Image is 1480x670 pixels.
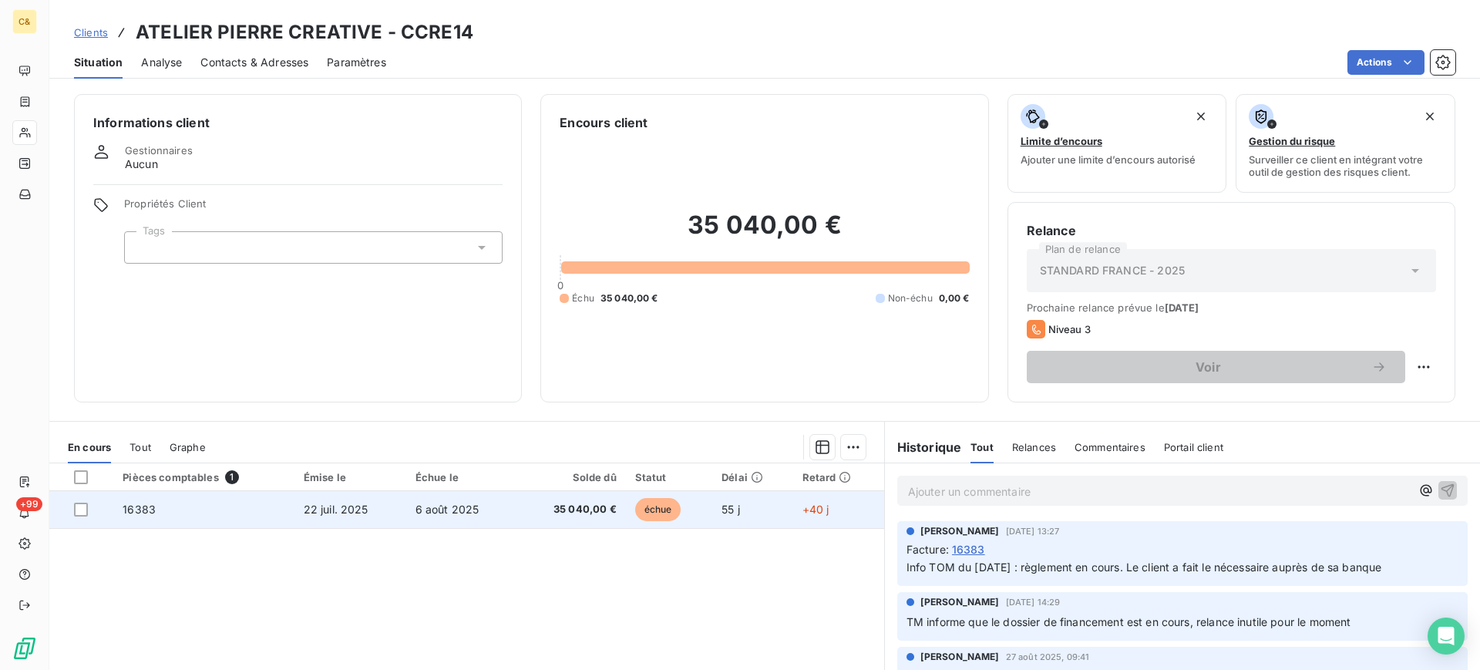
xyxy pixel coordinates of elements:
[1027,221,1436,240] h6: Relance
[635,471,703,483] div: Statut
[304,503,368,516] span: 22 juil. 2025
[1236,94,1455,193] button: Gestion du risqueSurveiller ce client en intégrant votre outil de gestion des risques client.
[136,19,473,46] h3: ATELIER PIERRE CREATIVE - CCRE14
[200,55,308,70] span: Contacts & Adresses
[802,503,829,516] span: +40 j
[906,615,1351,628] span: TM informe que le dossier de financement est en cours, relance inutile pour le moment
[1006,652,1090,662] span: 27 août 2025, 09:41
[920,524,1000,538] span: [PERSON_NAME]
[952,541,985,557] span: 16383
[415,503,479,516] span: 6 août 2025
[1021,135,1102,147] span: Limite d’encours
[920,650,1000,664] span: [PERSON_NAME]
[560,210,969,256] h2: 35 040,00 €
[124,197,503,219] span: Propriétés Client
[1021,153,1196,166] span: Ajouter une limite d’encours autorisé
[939,291,970,305] span: 0,00 €
[1249,135,1335,147] span: Gestion du risque
[1075,441,1145,453] span: Commentaires
[920,595,1000,609] span: [PERSON_NAME]
[74,55,123,70] span: Situation
[93,113,503,132] h6: Informations client
[12,9,37,34] div: C&
[415,471,507,483] div: Échue le
[885,438,962,456] h6: Historique
[12,636,37,661] img: Logo LeanPay
[74,25,108,40] a: Clients
[170,441,206,453] span: Graphe
[1048,323,1091,335] span: Niveau 3
[1164,441,1223,453] span: Portail client
[137,241,150,254] input: Ajouter une valeur
[125,157,158,172] span: Aucun
[68,441,111,453] span: En cours
[526,502,617,517] span: 35 040,00 €
[225,470,239,484] span: 1
[906,561,1382,574] span: Info TOM du [DATE] : règlement en cours. Le client a fait le nécessaire auprès de sa banque
[304,471,397,483] div: Émise le
[123,470,284,484] div: Pièces comptables
[721,471,783,483] div: Délai
[125,144,193,157] span: Gestionnaires
[560,113,647,132] h6: Encours client
[1027,301,1436,314] span: Prochaine relance prévue le
[1347,50,1424,75] button: Actions
[1249,153,1442,178] span: Surveiller ce client en intégrant votre outil de gestion des risques client.
[123,503,156,516] span: 16383
[526,471,617,483] div: Solde dû
[600,291,658,305] span: 35 040,00 €
[74,26,108,39] span: Clients
[802,471,875,483] div: Retard
[635,498,681,521] span: échue
[906,541,949,557] span: Facture :
[721,503,740,516] span: 55 j
[1006,598,1061,607] span: [DATE] 14:29
[970,441,994,453] span: Tout
[16,497,42,511] span: +99
[141,55,182,70] span: Analyse
[327,55,386,70] span: Paramètres
[1012,441,1056,453] span: Relances
[1040,263,1185,278] span: STANDARD FRANCE - 2025
[1428,618,1465,655] div: Open Intercom Messenger
[1045,361,1371,373] span: Voir
[557,279,563,291] span: 0
[1027,351,1405,383] button: Voir
[129,441,151,453] span: Tout
[572,291,594,305] span: Échu
[888,291,933,305] span: Non-échu
[1007,94,1227,193] button: Limite d’encoursAjouter une limite d’encours autorisé
[1165,301,1199,314] span: [DATE]
[1006,527,1060,536] span: [DATE] 13:27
